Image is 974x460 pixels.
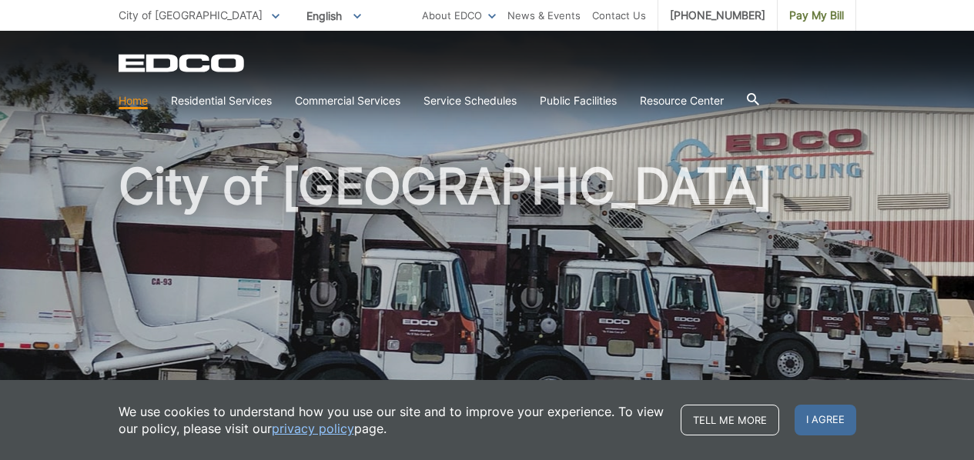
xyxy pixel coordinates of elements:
a: News & Events [507,7,581,24]
a: Commercial Services [295,92,400,109]
a: Residential Services [171,92,272,109]
a: privacy policy [272,420,354,437]
span: English [295,3,373,28]
a: About EDCO [422,7,496,24]
a: Resource Center [640,92,724,109]
a: EDCD logo. Return to the homepage. [119,54,246,72]
a: Service Schedules [423,92,517,109]
a: Tell me more [681,405,779,435]
a: Home [119,92,148,109]
a: Public Facilities [540,92,617,109]
span: City of [GEOGRAPHIC_DATA] [119,8,263,22]
span: I agree [795,405,856,435]
a: Contact Us [592,7,646,24]
span: Pay My Bill [789,7,844,24]
p: We use cookies to understand how you use our site and to improve your experience. To view our pol... [119,403,665,437]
